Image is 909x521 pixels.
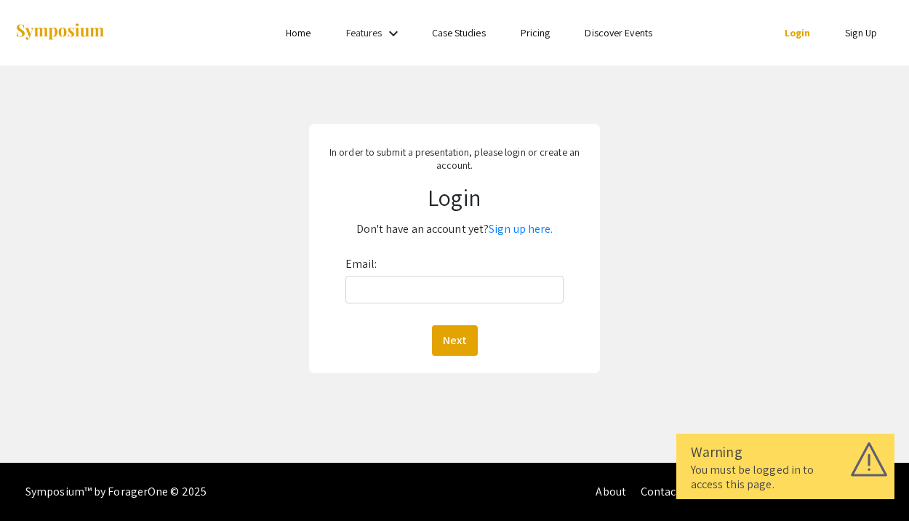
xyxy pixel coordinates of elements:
[641,484,695,499] a: Contact Us
[489,221,553,236] a: Sign up here.
[15,23,105,42] img: Symposium by ForagerOne
[319,183,591,211] h1: Login
[346,26,383,39] a: Features
[319,218,591,241] p: Don't have an account yet?
[432,325,478,356] button: Next
[286,26,311,39] a: Home
[691,441,880,463] div: Warning
[785,26,811,39] a: Login
[596,484,626,499] a: About
[319,146,591,172] p: In order to submit a presentation, please login or create an account.
[25,463,207,521] div: Symposium™ by ForagerOne © 2025
[345,252,377,276] label: Email:
[385,25,402,42] mat-icon: Expand Features list
[691,463,880,492] div: You must be logged in to access this page.
[432,26,486,39] a: Case Studies
[521,26,550,39] a: Pricing
[585,26,652,39] a: Discover Events
[845,26,877,39] a: Sign Up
